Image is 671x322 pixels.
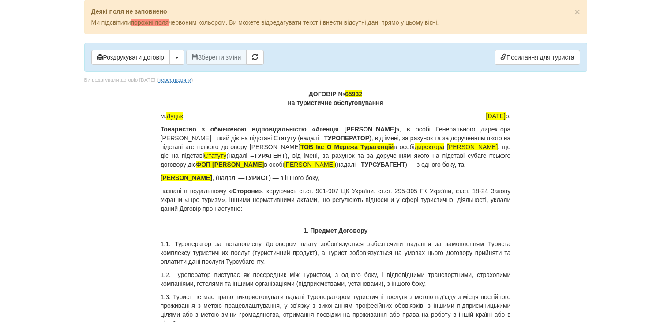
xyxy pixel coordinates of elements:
a: перестворити [158,77,191,83]
span: ТОВ Ікс О Мережа Турагенцій [300,143,394,150]
p: , (надалі — — з іншого боку, [161,173,511,182]
button: Зберегти зміни [186,50,247,65]
p: 1.2. Туроператор виступає як посередник між Туристом, з одного боку, і відповідними транспортними... [161,270,511,288]
button: Close [574,7,580,16]
b: ТУРОПЕРАТОР [324,135,370,142]
div: Ви редагували договір [DATE] ( ) [84,76,193,84]
b: Товариство з обмеженою відповідальністю «Агенція [PERSON_NAME]» [161,126,400,133]
span: м. [161,112,183,120]
span: порожні поля [131,19,169,26]
b: ТУРСУБАГЕНТ [361,161,405,168]
span: 65932 [345,90,362,97]
span: [PERSON_NAME] [161,174,212,181]
span: × [574,7,580,17]
p: Деякі поля не заповнено [91,7,580,16]
span: ФОП [PERSON_NAME] [196,161,264,168]
a: Посилання для туриста [495,50,580,65]
b: Сторони [232,187,259,195]
p: 1.1. Туроператор за встановлену Договором плату зобов’язується забезпечити надання за замовленням... [161,240,511,266]
span: Луцьк [166,112,183,120]
span: р. [486,112,511,120]
button: Роздрукувати договір [91,50,170,65]
p: Ми підсвітили червоним кольором. Ви можете відредагувати текст і внести відсутні дані прямо у цьо... [91,18,580,27]
span: [PERSON_NAME] [447,143,498,150]
b: ТУРАГЕНТ [254,152,285,159]
b: ТУРИСТ) [244,174,271,181]
span: Статуту [204,152,226,159]
p: ДОГОВІР № на туристичне обслуговування [161,90,511,107]
p: 1. Предмет Договору [161,226,511,235]
span: директора [415,143,444,150]
span: [PERSON_NAME] [284,161,335,168]
p: названі в подальшому « », керуючись ст.ст. 901-907 ЦК України, ст.ст. 295-305 ГК України, ст.ст. ... [161,187,511,213]
p: , в особі Генерального директора [PERSON_NAME] , який діє на підставі Статуту (надалі – ), від ім... [161,125,511,169]
span: [DATE] [486,112,506,120]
